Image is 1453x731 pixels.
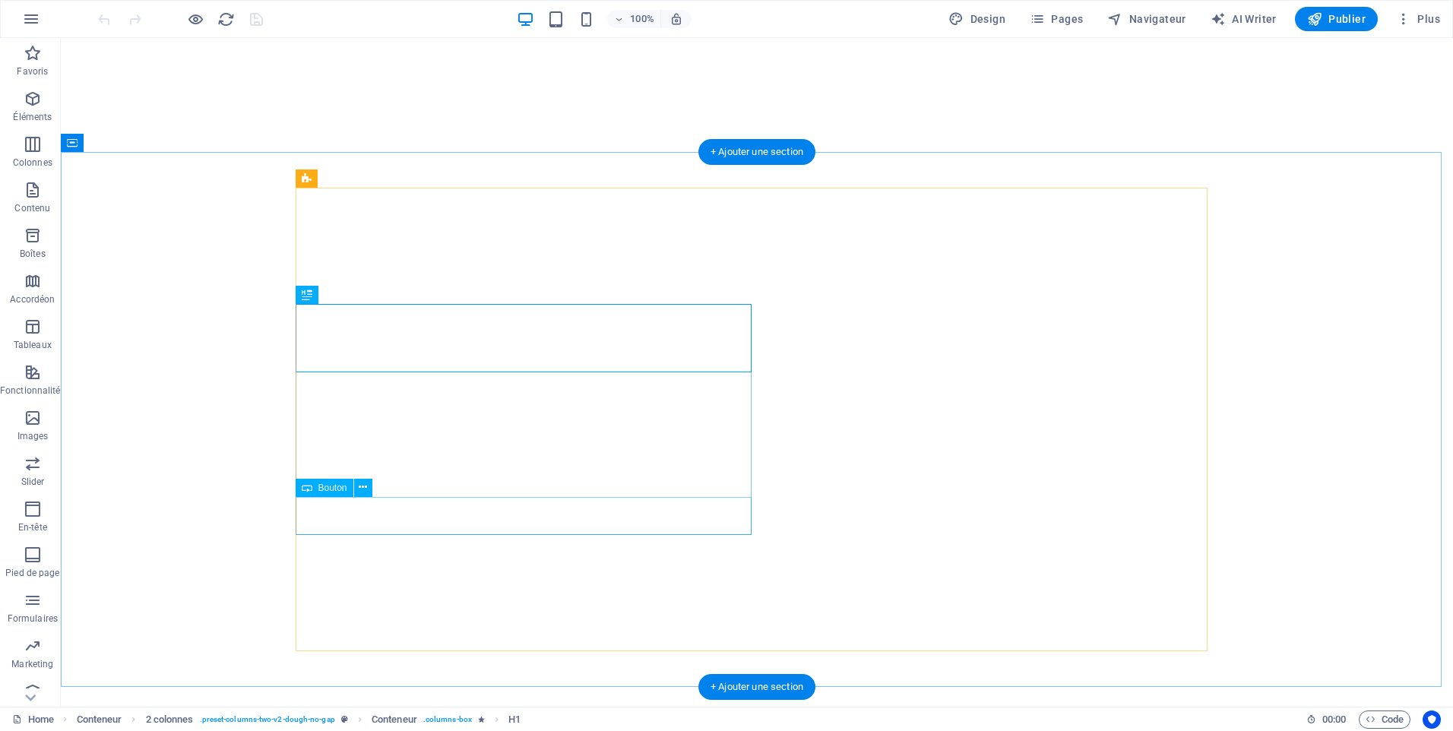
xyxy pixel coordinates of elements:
p: Colonnes [13,157,52,169]
button: Pages [1024,7,1089,31]
span: . preset-columns-two-v2-dough-no-gap [200,710,335,729]
div: Design (Ctrl+Alt+Y) [942,7,1011,31]
span: Cliquez pour sélectionner. Double-cliquez pour modifier. [372,710,417,729]
button: Usercentrics [1423,710,1441,729]
p: Marketing [11,658,53,670]
span: Bouton [318,483,347,492]
i: Cet élément contient une animation. [478,715,485,723]
span: Code [1366,710,1404,729]
p: Slider [21,476,45,488]
nav: breadcrumb [77,710,521,729]
button: reload [217,10,235,28]
span: Plus [1396,11,1440,27]
button: Plus [1390,7,1446,31]
p: Formulaires [8,612,58,625]
span: Navigateur [1107,11,1186,27]
span: . columns-box [423,710,472,729]
i: Lors du redimensionnement, ajuster automatiquement le niveau de zoom en fonction de l'appareil sé... [670,12,683,26]
button: Cliquez ici pour quitter le mode Aperçu et poursuivre l'édition. [186,10,204,28]
div: + Ajouter une section [698,674,815,700]
a: Cliquez pour annuler la sélection. Double-cliquez pour ouvrir Pages. [12,710,54,729]
h6: 100% [630,10,654,28]
button: Design [942,7,1011,31]
span: Cliquez pour sélectionner. Double-cliquez pour modifier. [508,710,521,729]
p: Accordéon [10,293,55,305]
span: AI Writer [1211,11,1277,27]
p: En-tête [18,521,47,533]
p: Contenu [14,202,50,214]
div: + Ajouter une section [698,139,815,165]
span: Publier [1307,11,1366,27]
button: Navigateur [1101,7,1192,31]
p: Pied de page [5,567,59,579]
button: Publier [1295,7,1378,31]
span: : [1333,714,1335,725]
button: 100% [607,10,661,28]
p: Éléments [13,111,52,123]
i: Cet élément est une présélection personnalisable. [341,715,348,723]
span: Cliquez pour sélectionner. Double-cliquez pour modifier. [77,710,122,729]
p: Tableaux [14,339,52,351]
span: 00 00 [1322,710,1346,729]
p: Images [17,430,49,442]
h6: Durée de la session [1306,710,1347,729]
span: Design [948,11,1005,27]
span: Cliquez pour sélectionner. Double-cliquez pour modifier. [146,710,194,729]
span: Pages [1030,11,1083,27]
i: Actualiser la page [217,11,235,28]
p: Boîtes [20,248,46,260]
button: Code [1359,710,1410,729]
button: AI Writer [1205,7,1283,31]
p: Favoris [17,65,48,78]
